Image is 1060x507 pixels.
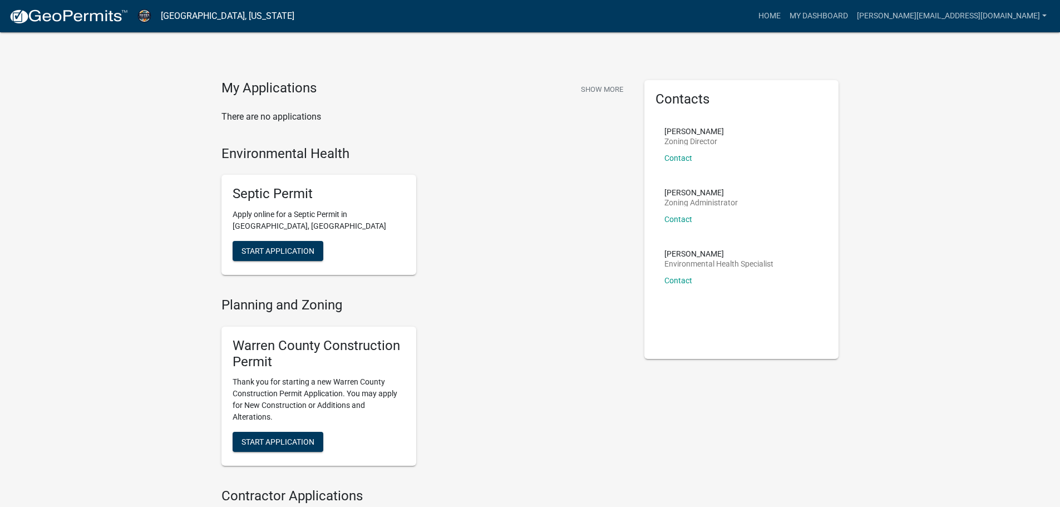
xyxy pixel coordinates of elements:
h4: Planning and Zoning [221,297,628,313]
p: There are no applications [221,110,628,124]
h5: Contacts [655,91,828,107]
a: Contact [664,276,692,285]
h4: Contractor Applications [221,488,628,504]
span: Start Application [241,247,314,255]
h5: Warren County Construction Permit [233,338,405,370]
a: [GEOGRAPHIC_DATA], [US_STATE] [161,7,294,26]
a: [PERSON_NAME][EMAIL_ADDRESS][DOMAIN_NAME] [852,6,1051,27]
a: My Dashboard [785,6,852,27]
h4: My Applications [221,80,317,97]
a: Home [754,6,785,27]
h5: Septic Permit [233,186,405,202]
p: Thank you for starting a new Warren County Construction Permit Application. You may apply for New... [233,376,405,423]
img: Warren County, Iowa [137,8,152,23]
p: Zoning Director [664,137,724,145]
p: Environmental Health Specialist [664,260,773,268]
p: [PERSON_NAME] [664,189,738,196]
a: Contact [664,215,692,224]
a: Contact [664,154,692,163]
p: [PERSON_NAME] [664,250,773,258]
h4: Environmental Health [221,146,628,162]
button: Start Application [233,432,323,452]
p: Apply online for a Septic Permit in [GEOGRAPHIC_DATA], [GEOGRAPHIC_DATA] [233,209,405,232]
span: Start Application [241,437,314,446]
button: Start Application [233,241,323,261]
p: [PERSON_NAME] [664,127,724,135]
p: Zoning Administrator [664,199,738,206]
button: Show More [576,80,628,99]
